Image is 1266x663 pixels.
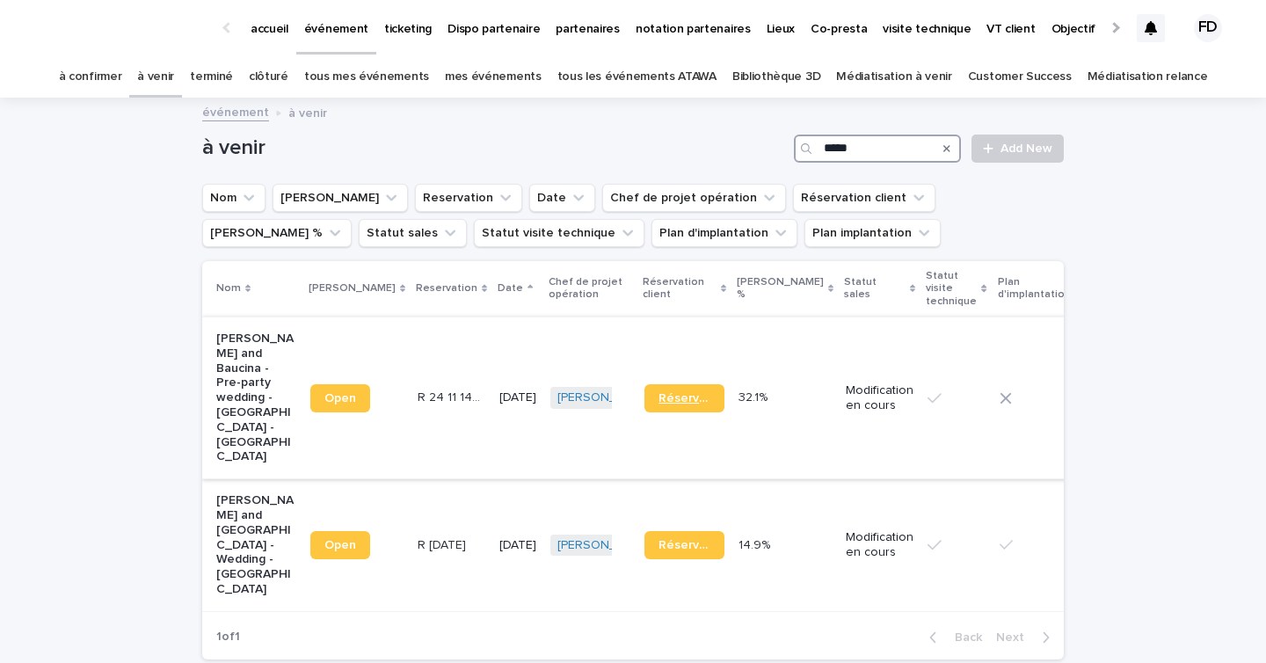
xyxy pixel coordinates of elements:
[418,535,469,553] p: R 24 12 2052
[836,56,952,98] a: Médiatisation à venir
[416,279,477,298] p: Reservation
[1000,142,1052,155] span: Add New
[971,135,1064,163] a: Add New
[738,535,774,553] p: 14.9%
[651,219,797,247] button: Plan d'implantation
[794,135,961,163] input: Search
[944,631,982,644] span: Back
[35,11,206,46] img: Ls34BcGeRexTGTNfXpUC
[418,387,489,405] p: R 24 11 1478
[926,266,977,311] p: Statut visite technique
[216,493,296,597] p: [PERSON_NAME] and [GEOGRAPHIC_DATA] - Wedding - [GEOGRAPHIC_DATA]
[804,219,941,247] button: Plan implantation
[310,531,370,559] a: Open
[1088,56,1208,98] a: Médiatisation relance
[324,539,356,551] span: Open
[643,273,717,305] p: Réservation client
[216,279,241,298] p: Nom
[549,273,632,305] p: Chef de projet opération
[915,630,989,645] button: Back
[499,390,536,405] p: [DATE]
[529,184,595,212] button: Date
[989,630,1064,645] button: Next
[310,384,370,412] a: Open
[557,538,653,553] a: [PERSON_NAME]
[846,530,913,560] p: Modification en cours
[557,56,717,98] a: tous les événements ATAWA
[844,273,906,305] p: Statut sales
[445,56,542,98] a: mes événements
[415,184,522,212] button: Reservation
[202,101,269,121] a: événement
[190,56,233,98] a: terminé
[202,616,254,659] p: 1 of 1
[202,479,1193,612] tr: [PERSON_NAME] and [GEOGRAPHIC_DATA] - Wedding - [GEOGRAPHIC_DATA]OpenR [DATE]R [DATE] [DATE][PERS...
[202,219,352,247] button: Marge %
[644,531,724,559] a: Réservation
[793,184,935,212] button: Réservation client
[644,384,724,412] a: Réservation
[498,279,523,298] p: Date
[658,392,710,404] span: Réservation
[288,102,327,121] p: à venir
[304,56,429,98] a: tous mes événements
[474,219,644,247] button: Statut visite technique
[846,383,913,413] p: Modification en cours
[968,56,1072,98] a: Customer Success
[557,390,653,405] a: [PERSON_NAME]
[202,135,787,161] h1: à venir
[499,538,536,553] p: [DATE]
[359,219,467,247] button: Statut sales
[273,184,408,212] button: Lien Stacker
[324,392,356,404] span: Open
[1194,14,1222,42] div: FD
[658,539,710,551] span: Réservation
[996,631,1035,644] span: Next
[602,184,786,212] button: Chef de projet opération
[249,56,288,98] a: clôturé
[202,317,1193,478] tr: [PERSON_NAME] and Baucina - Pre-party wedding - [GEOGRAPHIC_DATA] - [GEOGRAPHIC_DATA]OpenR 24 11 ...
[738,387,771,405] p: 32.1%
[137,56,174,98] a: à venir
[59,56,122,98] a: à confirmer
[737,273,824,305] p: [PERSON_NAME] %
[998,273,1071,305] p: Plan d'implantation
[732,56,820,98] a: Bibliothèque 3D
[309,279,396,298] p: [PERSON_NAME]
[202,184,266,212] button: Nom
[216,331,296,464] p: [PERSON_NAME] and Baucina - Pre-party wedding - [GEOGRAPHIC_DATA] - [GEOGRAPHIC_DATA]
